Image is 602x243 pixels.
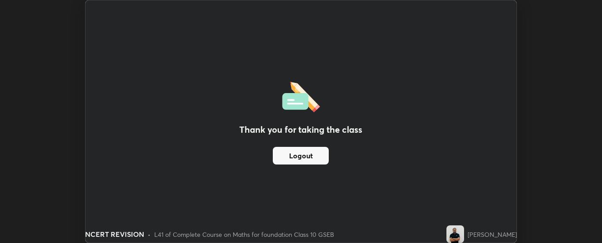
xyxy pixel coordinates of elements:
[446,225,464,243] img: bbd5f6fc1e684c10aef75d89bdaa4b6b.jpg
[154,230,334,239] div: L41 of Complete Course on Maths for foundation Class 10 GSEB
[282,79,320,112] img: offlineFeedback.1438e8b3.svg
[148,230,151,239] div: •
[468,230,517,239] div: [PERSON_NAME]
[273,147,329,164] button: Logout
[239,123,362,136] h2: Thank you for taking the class
[85,229,144,239] div: NCERT REVISION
